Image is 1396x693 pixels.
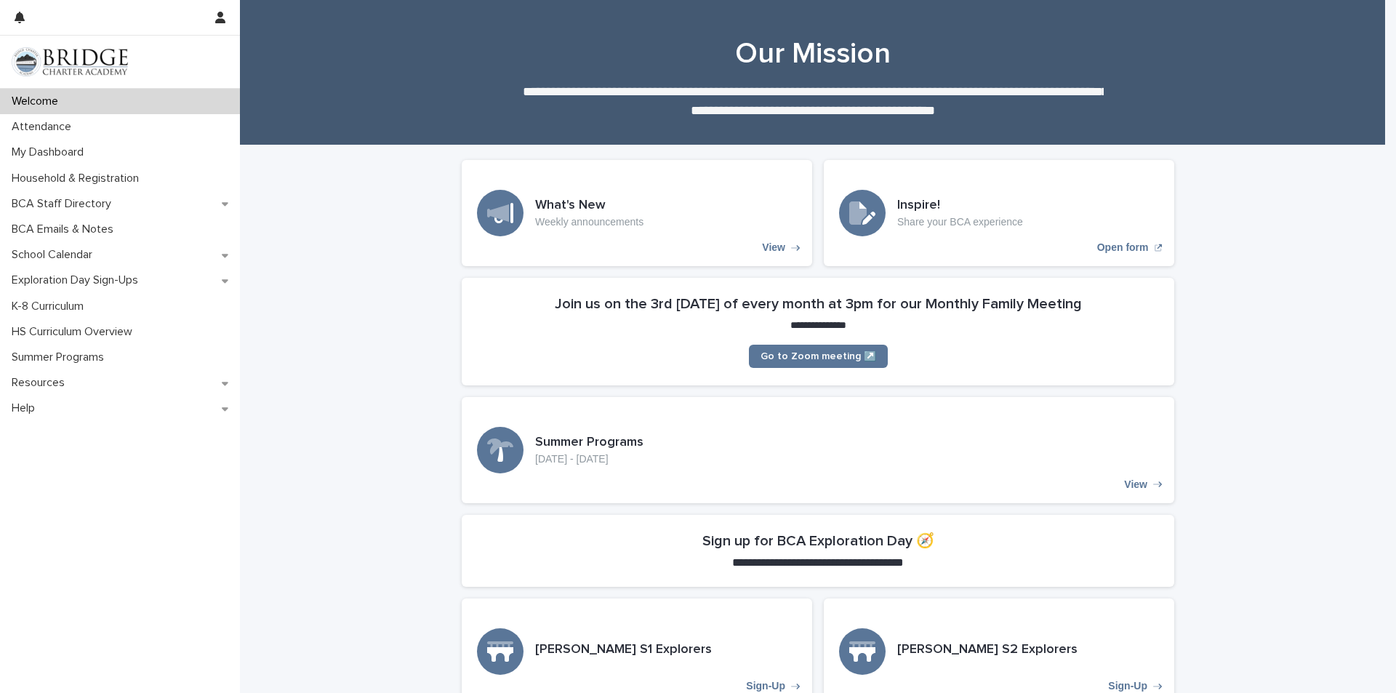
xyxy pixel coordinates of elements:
p: Household & Registration [6,172,151,185]
p: Welcome [6,95,70,108]
a: Open form [824,160,1174,266]
p: BCA Emails & Notes [6,223,125,236]
h3: Summer Programs [535,435,643,451]
p: HS Curriculum Overview [6,325,144,339]
h2: Sign up for BCA Exploration Day 🧭 [702,532,934,550]
h3: [PERSON_NAME] S1 Explorers [535,642,712,658]
h3: [PERSON_NAME] S2 Explorers [897,642,1078,658]
p: View [762,241,785,254]
h3: What's New [535,198,643,214]
p: Sign-Up [746,680,785,692]
p: Resources [6,376,76,390]
a: Go to Zoom meeting ↗️ [749,345,888,368]
p: Sign-Up [1108,680,1147,692]
p: School Calendar [6,248,104,262]
p: BCA Staff Directory [6,197,123,211]
p: [DATE] - [DATE] [535,453,643,465]
p: My Dashboard [6,145,95,159]
p: Summer Programs [6,350,116,364]
p: Open form [1097,241,1149,254]
p: Share your BCA experience [897,216,1023,228]
p: Exploration Day Sign-Ups [6,273,150,287]
span: Go to Zoom meeting ↗️ [761,351,876,361]
p: View [1124,478,1147,491]
a: View [462,397,1174,503]
a: View [462,160,812,266]
p: Help [6,401,47,415]
h2: Join us on the 3rd [DATE] of every month at 3pm for our Monthly Family Meeting [555,295,1082,313]
img: V1C1m3IdTEidaUdm9Hs0 [12,47,128,76]
p: Attendance [6,120,83,134]
h1: Our Mission [457,36,1169,71]
p: Weekly announcements [535,216,643,228]
p: K-8 Curriculum [6,300,95,313]
h3: Inspire! [897,198,1023,214]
